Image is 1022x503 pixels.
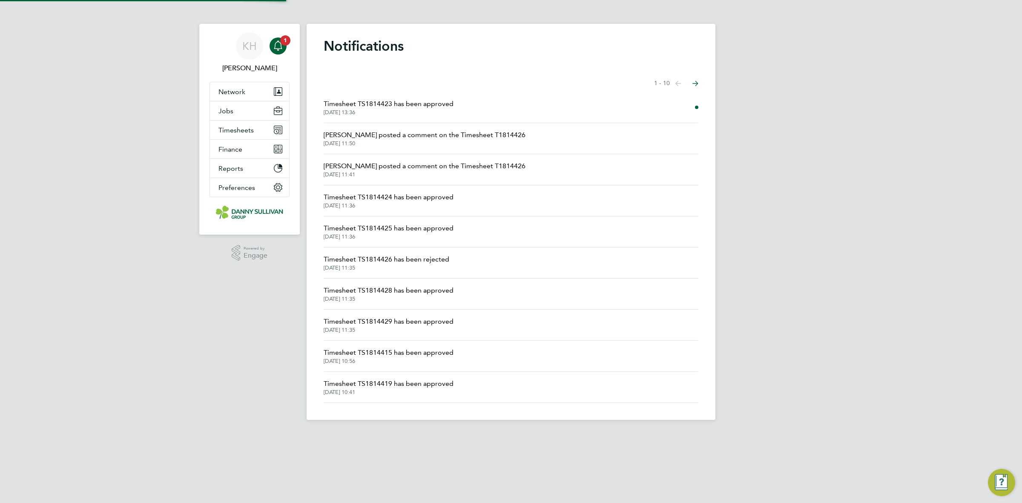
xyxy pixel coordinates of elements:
[324,296,454,302] span: [DATE] 11:35
[280,35,290,46] span: 1
[324,233,454,240] span: [DATE] 11:36
[324,327,454,333] span: [DATE] 11:35
[324,99,454,116] a: Timesheet TS1814423 has been approved[DATE] 13:36
[218,88,245,96] span: Network
[324,223,454,233] span: Timesheet TS1814425 has been approved
[324,358,454,365] span: [DATE] 10:56
[244,245,267,252] span: Powered by
[324,379,454,396] a: Timesheet TS1814419 has been approved[DATE] 10:41
[199,24,300,235] nav: Main navigation
[324,223,454,240] a: Timesheet TS1814425 has been approved[DATE] 11:36
[210,101,289,120] button: Jobs
[324,348,454,365] a: Timesheet TS1814415 has been approved[DATE] 10:56
[324,285,454,296] span: Timesheet TS1814428 has been approved
[324,264,449,271] span: [DATE] 11:35
[654,75,698,92] nav: Select page of notifications list
[324,99,454,109] span: Timesheet TS1814423 has been approved
[324,171,525,178] span: [DATE] 11:41
[210,159,289,178] button: Reports
[232,245,268,261] a: Powered byEngage
[324,379,454,389] span: Timesheet TS1814419 has been approved
[654,79,670,88] span: 1 - 10
[210,32,290,73] a: KH[PERSON_NAME]
[218,164,243,172] span: Reports
[244,252,267,259] span: Engage
[324,192,454,202] span: Timesheet TS1814424 has been approved
[324,316,454,327] span: Timesheet TS1814429 has been approved
[324,37,698,55] h1: Notifications
[324,130,525,140] span: [PERSON_NAME] posted a comment on the Timesheet T1814426
[242,40,257,52] span: KH
[210,121,289,139] button: Timesheets
[324,161,525,171] span: [PERSON_NAME] posted a comment on the Timesheet T1814426
[210,140,289,158] button: Finance
[210,82,289,101] button: Network
[324,192,454,209] a: Timesheet TS1814424 has been approved[DATE] 11:36
[218,145,242,153] span: Finance
[218,126,254,134] span: Timesheets
[324,316,454,333] a: Timesheet TS1814429 has been approved[DATE] 11:35
[210,206,290,219] a: Go to home page
[210,63,290,73] span: Katie Holland
[324,254,449,264] span: Timesheet TS1814426 has been rejected
[216,206,283,219] img: dannysullivan-logo-retina.png
[324,348,454,358] span: Timesheet TS1814415 has been approved
[324,109,454,116] span: [DATE] 13:36
[324,161,525,178] a: [PERSON_NAME] posted a comment on the Timesheet T1814426[DATE] 11:41
[988,469,1015,496] button: Engage Resource Center
[324,202,454,209] span: [DATE] 11:36
[324,285,454,302] a: Timesheet TS1814428 has been approved[DATE] 11:35
[324,254,449,271] a: Timesheet TS1814426 has been rejected[DATE] 11:35
[324,130,525,147] a: [PERSON_NAME] posted a comment on the Timesheet T1814426[DATE] 11:50
[270,32,287,60] a: 1
[210,178,289,197] button: Preferences
[218,107,233,115] span: Jobs
[324,389,454,396] span: [DATE] 10:41
[324,140,525,147] span: [DATE] 11:50
[218,184,255,192] span: Preferences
